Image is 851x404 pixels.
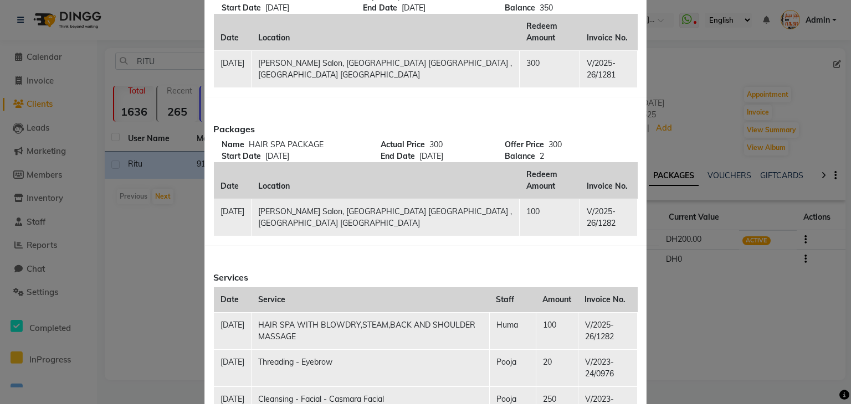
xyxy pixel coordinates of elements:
[214,162,252,199] th: Date
[578,287,637,313] th: Invoice No.
[489,313,536,350] td: Huma
[214,199,252,236] td: [DATE]
[402,3,425,13] span: [DATE]
[536,350,578,387] td: 20
[520,14,580,51] th: Redeem Amount
[214,287,252,313] th: Date
[505,139,544,151] span: Offer Price
[536,313,578,350] td: 100
[214,14,252,51] th: Date
[536,287,578,313] th: Amount
[252,350,490,387] td: Threading - Eyebrow
[363,2,397,14] span: End Date
[381,151,415,162] span: End Date
[578,350,637,387] td: V/2023-24/0976
[520,199,580,236] td: 100
[252,162,520,199] th: Location
[580,14,638,51] th: Invoice No.
[520,162,580,199] th: Redeem Amount
[265,3,289,13] span: [DATE]
[505,2,535,14] span: Balance
[213,124,638,134] h6: Packages
[252,14,520,51] th: Location
[580,50,638,87] td: V/2025-26/1281
[580,162,638,199] th: Invoice No.
[249,139,324,149] span: HAIR SPA PACKAGE
[489,287,536,313] th: Staff
[540,151,544,161] span: 2
[252,313,490,350] td: HAIR SPA WITH BLOWDRY,STEAM,BACK AND SHOULDER MASSAGE
[222,2,261,14] span: Start Date
[419,151,443,161] span: [DATE]
[580,199,638,236] td: V/2025-26/1282
[429,139,443,149] span: 300
[252,287,490,313] th: Service
[381,139,425,151] span: Actual Price
[214,313,252,350] td: [DATE]
[265,151,289,161] span: [DATE]
[578,313,637,350] td: V/2025-26/1282
[489,350,536,387] td: Pooja
[214,350,252,387] td: [DATE]
[213,272,638,283] h6: Services
[540,3,553,13] span: 350
[222,151,261,162] span: Start Date
[548,139,562,149] span: 300
[505,151,535,162] span: Balance
[214,50,252,87] td: [DATE]
[252,199,520,236] td: [PERSON_NAME] Salon, [GEOGRAPHIC_DATA] [GEOGRAPHIC_DATA] , [GEOGRAPHIC_DATA] [GEOGRAPHIC_DATA]
[520,50,580,87] td: 300
[222,139,244,151] span: Name
[252,50,520,87] td: [PERSON_NAME] Salon, [GEOGRAPHIC_DATA] [GEOGRAPHIC_DATA] , [GEOGRAPHIC_DATA] [GEOGRAPHIC_DATA]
